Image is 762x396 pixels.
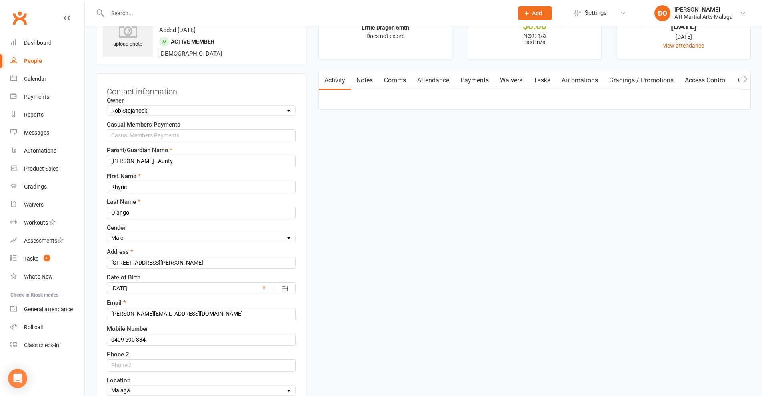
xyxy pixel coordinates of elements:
a: Product Sales [10,160,84,178]
div: Class check-in [24,342,59,348]
div: [PERSON_NAME] [674,6,733,13]
label: Owner [107,96,124,105]
label: Last Name [107,197,140,207]
div: [DATE] [624,32,743,41]
a: General attendance kiosk mode [10,300,84,318]
a: Workouts [10,214,84,232]
div: $0.00 [475,22,594,30]
a: Comms [378,71,412,90]
strong: Little Dragon 6mth [362,24,409,31]
input: Phone 2 [107,359,296,371]
a: Access Control [679,71,732,90]
a: People [10,52,84,70]
div: Product Sales [24,165,58,172]
a: Tasks [528,71,556,90]
input: Search... [105,8,508,19]
a: Dashboard [10,34,84,52]
a: Gradings / Promotions [604,71,679,90]
time: Added [DATE] [159,26,196,34]
a: Waivers [10,196,84,214]
a: Assessments [10,232,84,250]
a: Tasks 1 [10,250,84,268]
label: Date of Birth [107,273,140,282]
label: Phone 2 [107,350,129,359]
a: Calendar [10,70,84,88]
h3: Contact information [107,84,296,96]
a: Gradings [10,178,84,196]
div: Gradings [24,183,47,190]
a: view attendance [663,42,704,49]
input: Parent/Guardian Name [107,155,296,167]
a: Reports [10,106,84,124]
div: [DATE] [624,22,743,30]
label: Email [107,298,126,308]
label: Parent/Guardian Name [107,145,172,155]
input: Email [107,308,296,320]
a: Messages [10,124,84,142]
a: Roll call [10,318,84,336]
label: Gender [107,223,126,233]
div: Reports [24,111,44,118]
a: Class kiosk mode [10,336,84,354]
a: Automations [10,142,84,160]
a: What's New [10,268,84,286]
span: Settings [585,4,607,22]
a: Activity [319,71,351,90]
a: Clubworx [10,8,30,28]
span: Active member [171,38,214,45]
div: Calendar [24,76,46,82]
div: Messages [24,129,49,136]
div: General attendance [24,306,73,312]
p: Next: n/a Last: n/a [475,32,594,45]
span: Add [532,10,542,16]
div: Tasks [24,255,38,262]
a: Payments [455,71,494,90]
label: Mobile Number [107,324,148,334]
a: × [262,283,266,292]
a: Notes [351,71,378,90]
div: Workouts [24,219,48,226]
div: What's New [24,273,53,280]
div: Automations [24,147,56,154]
input: Address [107,257,296,269]
span: Does not expire [366,33,404,39]
div: Waivers [24,201,44,208]
div: Roll call [24,324,43,330]
div: Open Intercom Messenger [8,369,27,388]
div: Assessments [24,237,64,244]
span: [DEMOGRAPHIC_DATA] [159,50,222,57]
div: upload photo [103,22,153,48]
input: First Name [107,181,296,193]
input: Last Name [107,207,296,219]
a: Attendance [412,71,455,90]
a: Payments [10,88,84,106]
a: Automations [556,71,604,90]
input: Casual Members Payments [107,129,296,141]
label: Casual Members Payments [107,120,180,129]
label: Location [107,376,130,385]
label: Address [107,247,133,257]
div: DO [654,5,670,21]
button: Add [518,6,552,20]
div: Dashboard [24,40,52,46]
label: First Name [107,171,141,181]
div: People [24,58,42,64]
input: Mobile Number [107,334,296,346]
span: 1 [44,255,50,261]
div: Payments [24,94,49,100]
a: Waivers [494,71,528,90]
div: ATI Martial Arts Malaga [674,13,733,20]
